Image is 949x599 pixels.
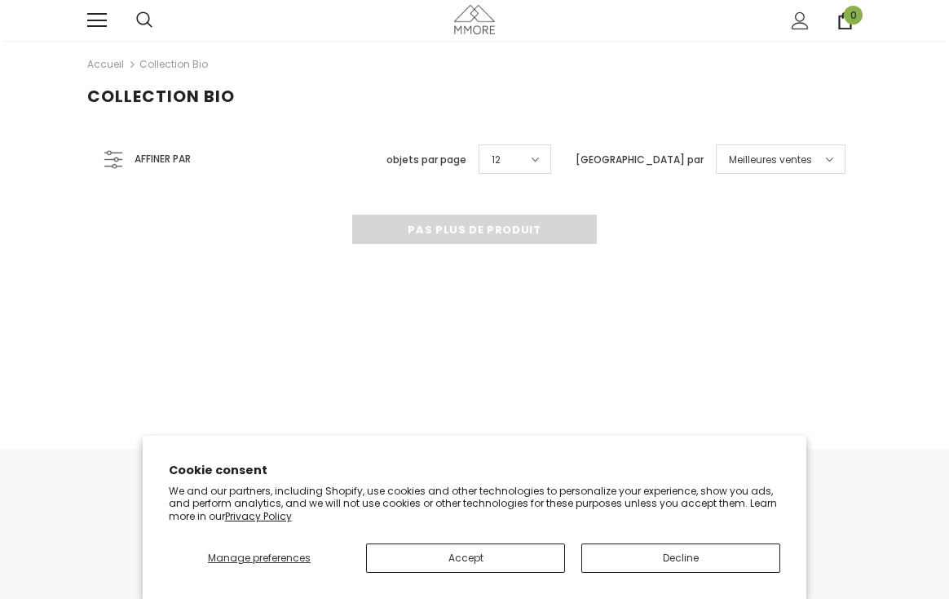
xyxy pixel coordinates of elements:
h2: Cookie consent [169,462,781,479]
p: We and our partners, including Shopify, use cookies and other technologies to personalize your ex... [169,485,781,523]
a: 0 [836,12,854,29]
label: [GEOGRAPHIC_DATA] par [576,152,704,168]
a: Privacy Policy [225,509,292,523]
span: 12 [492,152,501,168]
a: Accueil [87,55,124,74]
span: 0 [844,6,863,24]
label: objets par page [386,152,466,168]
span: Meilleures ventes [729,152,812,168]
button: Accept [366,544,565,573]
img: Cas MMORE [454,5,495,33]
button: Decline [581,544,780,573]
span: Manage preferences [208,551,311,565]
span: Affiner par [135,150,191,168]
a: Collection Bio [139,57,208,71]
button: Manage preferences [169,544,351,573]
span: Collection Bio [87,85,235,108]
